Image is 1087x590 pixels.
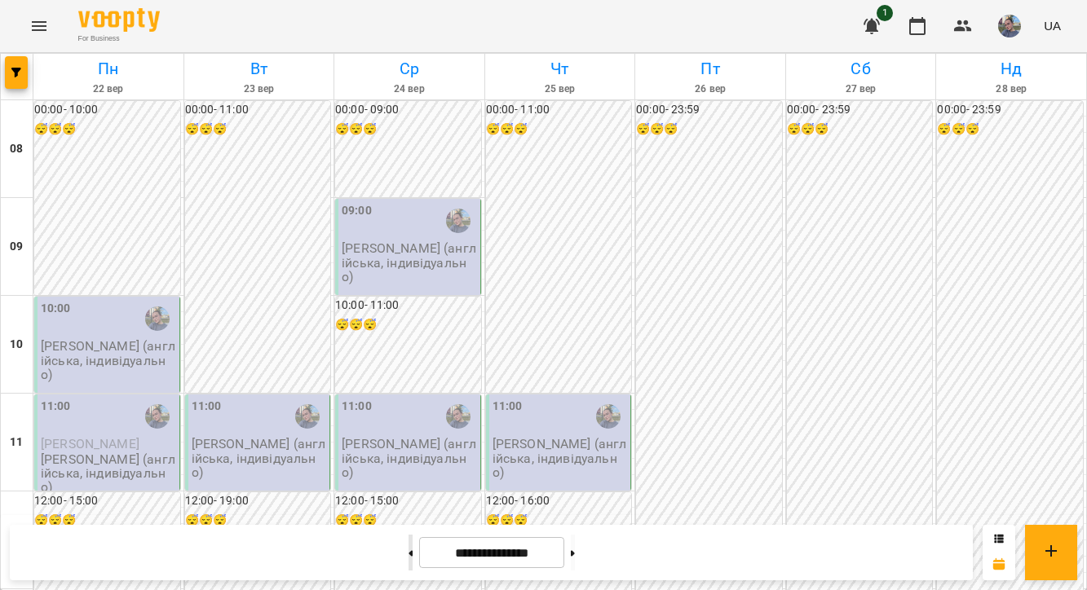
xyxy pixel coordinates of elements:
[636,121,782,139] h6: 😴😴😴
[41,398,71,416] label: 11:00
[41,452,176,495] p: [PERSON_NAME] (англійська, індивідуально)
[10,238,23,256] h6: 09
[998,15,1021,37] img: 12e81ef5014e817b1a9089eb975a08d3.jpeg
[789,81,934,97] h6: 27 вер
[335,121,481,139] h6: 😴😴😴
[34,101,180,119] h6: 00:00 - 10:00
[192,398,222,416] label: 11:00
[486,121,632,139] h6: 😴😴😴
[20,7,59,46] button: Menu
[34,121,180,139] h6: 😴😴😴
[877,5,893,21] span: 1
[34,512,180,530] h6: 😴😴😴
[145,404,170,429] img: Павленко Світлана (а)
[1044,17,1061,34] span: UA
[41,436,139,451] span: [PERSON_NAME]
[636,101,782,119] h6: 00:00 - 23:59
[295,404,320,429] img: Павленко Світлана (а)
[337,56,482,81] h6: Ср
[185,101,331,119] h6: 00:00 - 11:00
[145,306,170,331] img: Павленко Світлана (а)
[446,404,471,429] img: Павленко Світлана (а)
[192,437,327,479] p: [PERSON_NAME] (англійська, індивідуально)
[335,316,481,334] h6: 😴😴😴
[937,121,1083,139] h6: 😴😴😴
[342,398,372,416] label: 11:00
[342,437,477,479] p: [PERSON_NAME] (англійська, індивідуально)
[41,300,71,318] label: 10:00
[335,101,481,119] h6: 00:00 - 09:00
[486,512,632,530] h6: 😴😴😴
[41,339,176,381] p: [PERSON_NAME] (англійська, індивідуально)
[939,81,1084,97] h6: 28 вер
[493,437,628,479] p: [PERSON_NAME] (англійська, індивідуально)
[36,56,181,81] h6: Пн
[596,404,621,429] img: Павленко Світлана (а)
[787,101,933,119] h6: 00:00 - 23:59
[488,56,633,81] h6: Чт
[486,492,632,510] h6: 12:00 - 16:00
[1037,11,1067,41] button: UA
[638,56,783,81] h6: Пт
[638,81,783,97] h6: 26 вер
[342,202,372,220] label: 09:00
[36,81,181,97] h6: 22 вер
[185,121,331,139] h6: 😴😴😴
[787,121,933,139] h6: 😴😴😴
[187,56,332,81] h6: Вт
[10,140,23,158] h6: 08
[10,434,23,451] h6: 11
[486,101,632,119] h6: 00:00 - 11:00
[78,33,160,44] span: For Business
[789,56,934,81] h6: Сб
[939,56,1084,81] h6: Нд
[493,398,523,416] label: 11:00
[342,241,477,284] p: [PERSON_NAME] (англійська, індивідуально)
[10,336,23,354] h6: 10
[335,492,481,510] h6: 12:00 - 15:00
[187,81,332,97] h6: 23 вер
[78,8,160,32] img: Voopty Logo
[488,81,633,97] h6: 25 вер
[185,492,331,510] h6: 12:00 - 19:00
[446,209,471,233] img: Павленко Світлана (а)
[937,101,1083,119] h6: 00:00 - 23:59
[335,512,481,530] h6: 😴😴😴
[34,492,180,510] h6: 12:00 - 15:00
[185,512,331,530] h6: 😴😴😴
[335,297,481,315] h6: 10:00 - 11:00
[337,81,482,97] h6: 24 вер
